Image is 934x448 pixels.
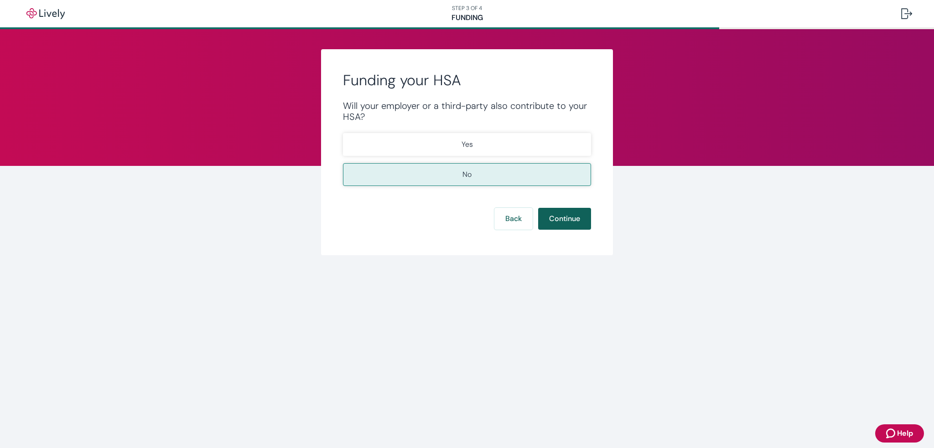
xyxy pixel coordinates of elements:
[462,169,472,180] p: No
[462,139,473,150] p: Yes
[897,428,913,439] span: Help
[343,100,591,122] div: Will your employer or a third-party also contribute to your HSA?
[343,133,591,156] button: Yes
[894,3,919,25] button: Log out
[494,208,533,230] button: Back
[20,8,71,19] img: Lively
[538,208,591,230] button: Continue
[343,71,591,89] h2: Funding your HSA
[343,163,591,186] button: No
[875,424,924,443] button: Zendesk support iconHelp
[886,428,897,439] svg: Zendesk support icon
